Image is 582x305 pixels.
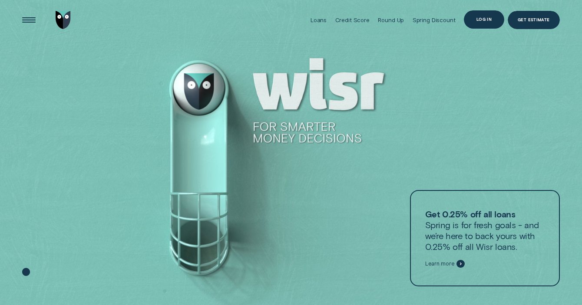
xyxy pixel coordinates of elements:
div: Credit Score [335,16,370,23]
div: Log in [476,18,492,21]
button: Log in [464,10,504,29]
a: Get Estimate [508,11,560,29]
div: Round Up [378,16,404,23]
div: Spring Discount [413,16,456,23]
a: Get 0.25% off all loansSpring is for fresh goals - and we’re here to back yours with 0.25% off al... [410,190,560,286]
button: Open Menu [20,11,38,29]
p: Spring is for fresh goals - and we’re here to back yours with 0.25% off all Wisr loans. [425,209,545,253]
img: Wisr [56,11,71,29]
span: Learn more [425,260,455,267]
div: Loans [311,16,327,23]
strong: Get 0.25% off all loans [425,209,516,219]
